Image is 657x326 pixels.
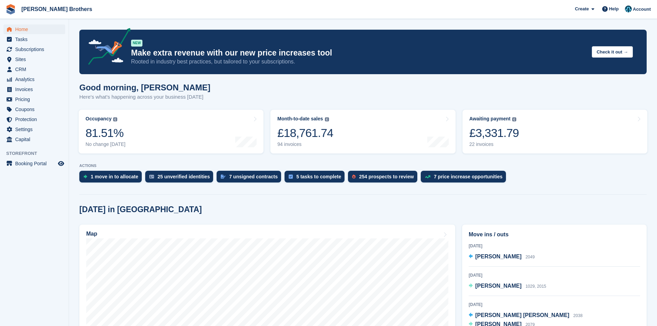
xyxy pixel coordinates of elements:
[15,45,57,54] span: Subscriptions
[469,243,640,249] div: [DATE]
[526,255,535,259] span: 2049
[221,175,226,179] img: contract_signature_icon-13c848040528278c33f63329250d36e43548de30e8caae1d1a13099fd9432cc5.svg
[158,174,210,179] div: 25 unverified identities
[469,126,519,140] div: £3,331.79
[131,40,142,47] div: NEW
[79,83,210,92] h1: Good morning, [PERSON_NAME]
[15,85,57,94] span: Invoices
[526,284,546,289] span: 1029, 2015
[15,24,57,34] span: Home
[91,174,138,179] div: 1 move in to allocate
[3,135,65,144] a: menu
[6,150,69,157] span: Storefront
[469,141,519,147] div: 22 invoices
[15,105,57,114] span: Coupons
[270,110,455,154] a: Month-to-date sales £18,761.74 94 invoices
[3,34,65,44] a: menu
[15,75,57,84] span: Analytics
[3,125,65,134] a: menu
[277,116,323,122] div: Month-to-date sales
[352,175,356,179] img: prospect-51fa495bee0391a8d652442698ab0144808aea92771e9ea1ae160a38d050c398.svg
[83,175,87,179] img: move_ins_to_allocate_icon-fdf77a2bb77ea45bf5b3d319d69a93e2d87916cf1d5bf7949dd705db3b84f3ca.svg
[15,34,57,44] span: Tasks
[469,302,640,308] div: [DATE]
[229,174,278,179] div: 7 unsigned contracts
[3,75,65,84] a: menu
[348,171,421,186] a: 254 prospects to review
[285,171,348,186] a: 5 tasks to complete
[475,312,569,318] span: [PERSON_NAME] [PERSON_NAME]
[3,24,65,34] a: menu
[15,125,57,134] span: Settings
[145,171,217,186] a: 25 unverified identities
[469,311,583,320] a: [PERSON_NAME] [PERSON_NAME] 2038
[462,110,647,154] a: Awaiting payment £3,331.79 22 invoices
[434,174,502,179] div: 7 price increase opportunities
[359,174,414,179] div: 254 prospects to review
[15,159,57,168] span: Booking Portal
[469,116,511,122] div: Awaiting payment
[131,48,586,58] p: Make extra revenue with our new price increases tool
[3,85,65,94] a: menu
[3,105,65,114] a: menu
[425,175,430,178] img: price_increase_opportunities-93ffe204e8149a01c8c9dc8f82e8f89637d9d84a8eef4429ea346261dce0b2c0.svg
[469,253,535,261] a: [PERSON_NAME] 2049
[3,115,65,124] a: menu
[131,58,586,66] p: Rooted in industry best practices, but tailored to your subscriptions.
[625,6,632,12] img: Helen Eldridge
[421,171,509,186] a: 7 price increase opportunities
[296,174,341,179] div: 5 tasks to complete
[277,141,333,147] div: 94 invoices
[15,55,57,64] span: Sites
[79,164,647,168] p: ACTIONS
[79,171,145,186] a: 1 move in to allocate
[573,313,583,318] span: 2038
[3,45,65,54] a: menu
[79,205,202,214] h2: [DATE] in [GEOGRAPHIC_DATA]
[15,135,57,144] span: Capital
[79,93,210,101] p: Here's what's happening across your business [DATE]
[86,231,97,237] h2: Map
[609,6,619,12] span: Help
[475,283,521,289] span: [PERSON_NAME]
[15,65,57,74] span: CRM
[277,126,333,140] div: £18,761.74
[475,254,521,259] span: [PERSON_NAME]
[325,117,329,121] img: icon-info-grey-7440780725fd019a000dd9b08b2336e03edf1995a4989e88bcd33f0948082b44.svg
[57,159,65,168] a: Preview store
[3,95,65,104] a: menu
[113,117,117,121] img: icon-info-grey-7440780725fd019a000dd9b08b2336e03edf1995a4989e88bcd33f0948082b44.svg
[3,55,65,64] a: menu
[149,175,154,179] img: verify_identity-adf6edd0f0f0b5bbfe63781bf79b02c33cf7c696d77639b501bdc392416b5a36.svg
[86,126,126,140] div: 81.51%
[6,4,16,14] img: stora-icon-8386f47178a22dfd0bd8f6a31ec36ba5ce8667c1dd55bd0f319d3a0aa187defe.svg
[217,171,285,186] a: 7 unsigned contracts
[512,117,516,121] img: icon-info-grey-7440780725fd019a000dd9b08b2336e03edf1995a4989e88bcd33f0948082b44.svg
[19,3,95,15] a: [PERSON_NAME] Brothers
[633,6,651,13] span: Account
[3,159,65,168] a: menu
[15,115,57,124] span: Protection
[289,175,293,179] img: task-75834270c22a3079a89374b754ae025e5fb1db73e45f91037f5363f120a921f8.svg
[3,65,65,74] a: menu
[575,6,589,12] span: Create
[79,110,263,154] a: Occupancy 81.51% No change [DATE]
[86,141,126,147] div: No change [DATE]
[86,116,111,122] div: Occupancy
[15,95,57,104] span: Pricing
[82,28,131,67] img: price-adjustments-announcement-icon-8257ccfd72463d97f412b2fc003d46551f7dbcb40ab6d574587a9cd5c0d94...
[469,230,640,239] h2: Move ins / outs
[592,46,633,58] button: Check it out →
[469,282,546,291] a: [PERSON_NAME] 1029, 2015
[469,272,640,278] div: [DATE]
